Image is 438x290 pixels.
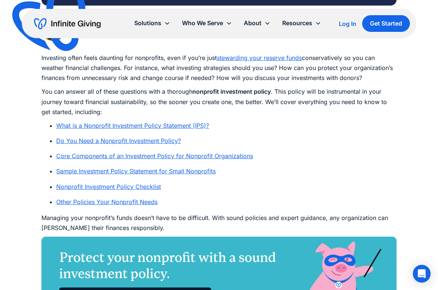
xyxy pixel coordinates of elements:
[176,15,238,31] div: Who We Serve
[41,213,397,233] p: Managing your nonprofit’s funds doesn’t have to be difficult. With sound policies and expert guid...
[56,137,181,144] a: Do You Need a Nonprofit Investment Policy?
[192,88,271,95] strong: nonprofit investment policy
[41,87,397,117] p: You can answer all of these questions with a thorough . This policy will be instrumental in your ...
[182,18,223,28] div: Who We Serve
[282,18,312,28] div: Resources
[56,122,209,129] a: What is a Nonprofit Investment Policy Statement (IPS)?
[276,15,327,31] div: Resources
[413,265,431,283] div: Open Intercom Messenger
[217,54,302,61] a: stewarding your reserve funds
[339,21,356,27] div: Log In
[134,18,161,28] div: Solutions
[56,167,216,175] a: Sample Investment Policy Statement for Small Nonprofits
[362,15,410,32] a: Get Started
[56,198,158,206] a: Other Policies Your Nonprofit Needs
[244,18,262,28] div: About
[339,19,356,28] a: Log In
[238,15,276,31] div: About
[56,152,253,160] a: Core Components of an Investment Policy for Nonprofit Organizations
[56,183,161,190] a: Nonprofit Investment Policy Checklist
[34,18,101,30] a: home
[41,53,397,83] p: ‍ Investing often feels daunting for nonprofits, even if you’re just conservatively so you can we...
[128,15,176,31] div: Solutions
